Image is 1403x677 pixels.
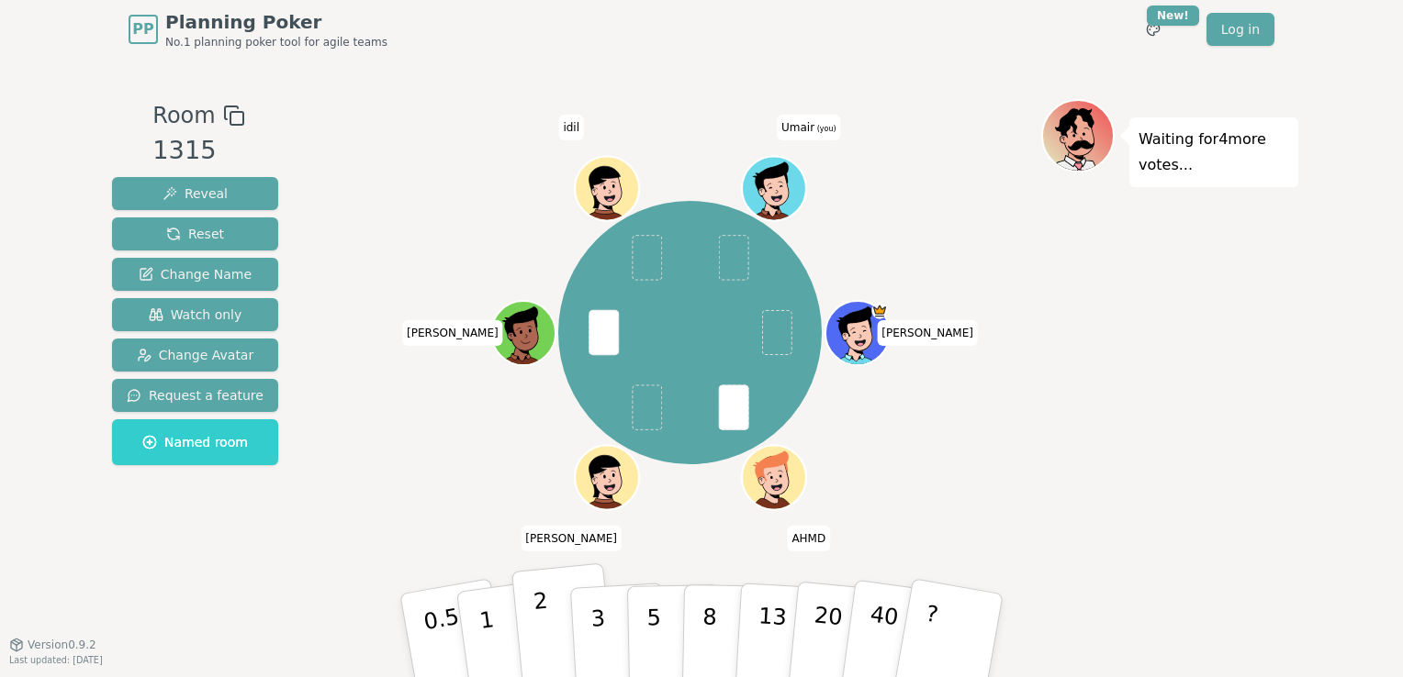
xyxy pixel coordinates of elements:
[9,638,96,652] button: Version0.9.2
[129,9,387,50] a: PPPlanning PokerNo.1 planning poker tool for agile teams
[142,433,248,451] span: Named room
[166,225,224,243] span: Reset
[1139,127,1289,178] p: Waiting for 4 more votes...
[744,158,804,218] button: Click to change your avatar
[137,346,254,364] span: Change Avatar
[112,177,278,210] button: Reveal
[9,655,103,665] span: Last updated: [DATE]
[402,320,503,346] span: Click to change your name
[165,9,387,35] span: Planning Poker
[112,419,278,465] button: Named room
[139,265,252,283] span: Change Name
[777,115,841,140] span: Click to change your name
[1137,13,1170,46] button: New!
[112,338,278,372] button: Change Avatar
[112,379,278,412] button: Request a feature
[877,320,978,346] span: Click to change your name
[152,99,215,132] span: Room
[814,125,836,133] span: (you)
[112,217,278,250] button: Reset
[152,132,244,170] div: 1315
[149,305,242,324] span: Watch only
[787,526,830,551] span: Click to change your name
[112,258,278,291] button: Change Name
[28,638,96,652] span: Version 0.9.2
[127,386,264,405] span: Request a feature
[112,298,278,331] button: Watch only
[132,18,153,40] span: PP
[521,526,622,551] span: Click to change your name
[871,303,888,319] span: Jessica is the host
[163,184,228,203] span: Reveal
[558,115,584,140] span: Click to change your name
[1147,6,1199,26] div: New!
[165,35,387,50] span: No.1 planning poker tool for agile teams
[1207,13,1274,46] a: Log in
